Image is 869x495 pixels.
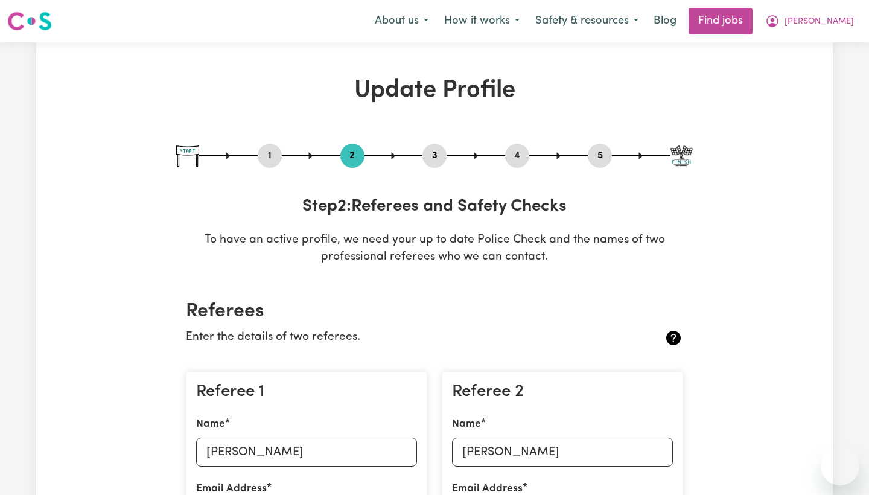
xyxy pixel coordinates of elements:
button: How it works [436,8,527,34]
button: Go to step 4 [505,148,529,164]
p: Enter the details of two referees. [186,329,600,346]
a: Blog [646,8,684,34]
button: Safety & resources [527,8,646,34]
button: Go to step 3 [422,148,447,164]
label: Name [452,417,481,432]
h3: Step 2 : Referees and Safety Checks [176,197,693,217]
button: Go to step 2 [340,148,364,164]
h1: Update Profile [176,76,693,105]
label: Name [196,417,225,432]
a: Careseekers logo [7,7,52,35]
iframe: Button to launch messaging window [821,447,859,485]
h3: Referee 1 [196,382,417,403]
button: Go to step 1 [258,148,282,164]
button: About us [367,8,436,34]
p: To have an active profile, we need your up to date Police Check and the names of two professional... [176,232,693,267]
h3: Referee 2 [452,382,673,403]
img: Careseekers logo [7,10,52,32]
a: Find jobs [689,8,753,34]
h2: Referees [186,300,683,323]
button: My Account [757,8,862,34]
button: Go to step 5 [588,148,612,164]
span: [PERSON_NAME] [785,15,854,28]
